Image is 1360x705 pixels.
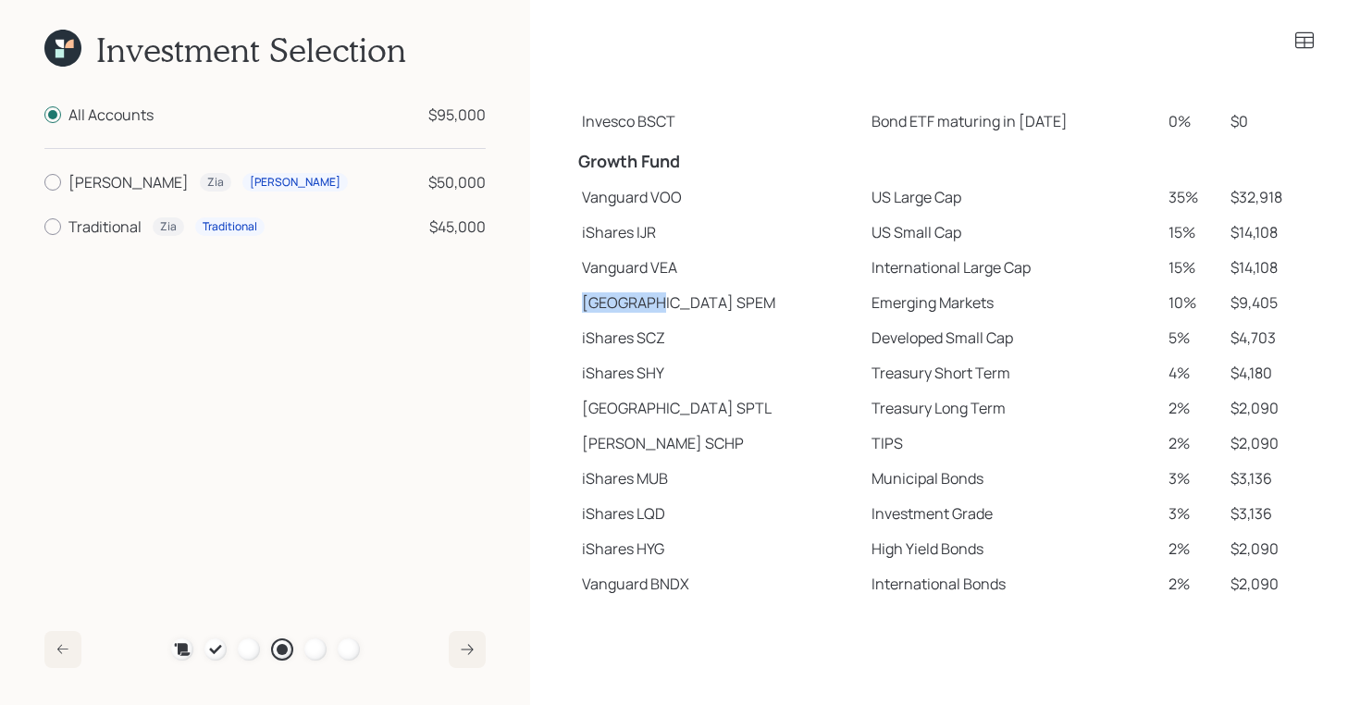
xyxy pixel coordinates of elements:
td: $4,703 [1223,320,1316,355]
td: 3% [1161,461,1223,496]
div: Traditional [68,216,142,238]
div: Zia [207,175,224,191]
td: Vanguard VEA [575,250,863,285]
div: All Accounts [68,104,154,126]
td: High Yield Bonds [864,531,1162,566]
td: $2,090 [1223,390,1316,426]
td: $14,108 [1223,250,1316,285]
td: 35% [1161,179,1223,215]
div: Zia [160,219,177,235]
td: 2% [1161,390,1223,426]
td: iShares SHY [575,355,863,390]
div: Traditional [203,219,257,235]
td: Treasury Short Term [864,355,1162,390]
div: [PERSON_NAME] [250,175,340,191]
td: iShares HYG [575,531,863,566]
td: International Bonds [864,566,1162,601]
td: $32,918 [1223,179,1316,215]
td: 15% [1161,215,1223,250]
td: 0% [1161,104,1223,139]
td: Investment Grade [864,496,1162,531]
td: $2,090 [1223,566,1316,601]
td: $2,090 [1223,426,1316,461]
td: iShares LQD [575,496,863,531]
td: 4% [1161,355,1223,390]
h4: Growth Fund [578,152,859,172]
td: International Large Cap [864,250,1162,285]
td: 5% [1161,320,1223,355]
div: $50,000 [428,171,486,193]
td: Emerging Markets [864,285,1162,320]
td: 2% [1161,531,1223,566]
td: [GEOGRAPHIC_DATA] SPTL [575,390,863,426]
td: 15% [1161,250,1223,285]
td: $2,090 [1223,531,1316,566]
div: [PERSON_NAME] [68,171,189,193]
td: [PERSON_NAME] SCHP [575,426,863,461]
td: [GEOGRAPHIC_DATA] SPEM [575,285,863,320]
div: $45,000 [429,216,486,238]
td: $4,180 [1223,355,1316,390]
div: $95,000 [428,104,486,126]
td: Municipal Bonds [864,461,1162,496]
td: Vanguard BNDX [575,566,863,601]
td: $0 [1223,104,1316,139]
td: 2% [1161,426,1223,461]
td: $3,136 [1223,496,1316,531]
td: US Large Cap [864,179,1162,215]
td: iShares SCZ [575,320,863,355]
td: 10% [1161,285,1223,320]
td: iShares IJR [575,215,863,250]
td: Invesco BSCT [575,104,863,139]
td: 3% [1161,496,1223,531]
td: Vanguard VOO [575,179,863,215]
td: Developed Small Cap [864,320,1162,355]
td: 2% [1161,566,1223,601]
td: TIPS [864,426,1162,461]
td: Bond ETF maturing in [DATE] [864,104,1162,139]
td: $14,108 [1223,215,1316,250]
td: iShares MUB [575,461,863,496]
td: $9,405 [1223,285,1316,320]
td: Treasury Long Term [864,390,1162,426]
td: US Small Cap [864,215,1162,250]
h1: Investment Selection [96,30,406,69]
td: $3,136 [1223,461,1316,496]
